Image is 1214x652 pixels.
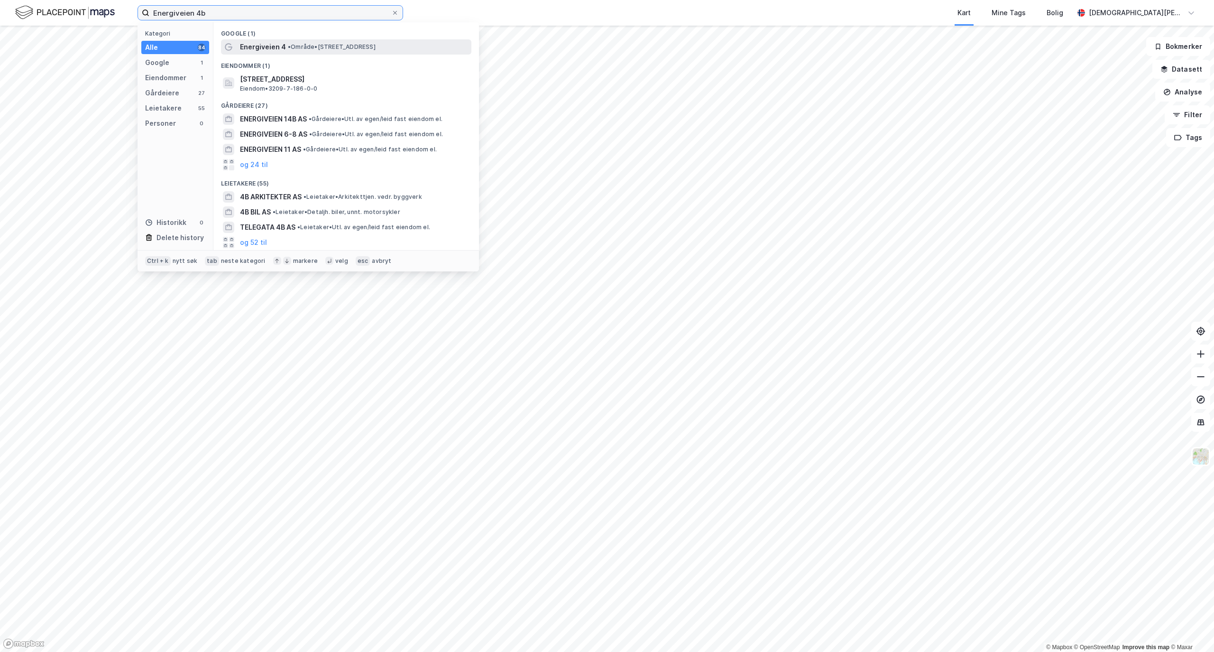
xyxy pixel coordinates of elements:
span: • [303,146,306,153]
button: Datasett [1152,60,1210,79]
div: neste kategori [221,257,266,265]
a: Improve this map [1122,644,1169,651]
div: Bolig [1047,7,1063,19]
div: Delete history [156,232,204,243]
span: Område • [STREET_ADDRESS] [288,43,376,51]
span: 4B BIL AS [240,206,271,218]
span: ENERGIVEIEN 6-8 AS [240,129,307,140]
span: • [273,208,276,215]
div: tab [205,256,219,266]
div: 0 [198,120,205,127]
span: Leietaker • Utl. av egen/leid fast eiendom el. [297,224,430,231]
div: markere [293,257,318,265]
div: Leietakere [145,102,182,114]
span: ENERGIVEIEN 11 AS [240,144,301,155]
span: Gårdeiere • Utl. av egen/leid fast eiendom el. [303,146,437,153]
div: Kontrollprogram for chat [1167,606,1214,652]
div: Eiendommer (1) [213,55,479,72]
span: Energiveien 4 [240,41,286,53]
div: 1 [198,74,205,82]
span: Leietaker • Detaljh. biler, unnt. motorsykler [273,208,400,216]
a: Mapbox [1046,644,1072,651]
span: [STREET_ADDRESS] [240,74,468,85]
div: Leietakere (55) [213,172,479,189]
button: og 24 til [240,159,268,170]
div: Historikk [145,217,186,228]
div: Ctrl + k [145,256,171,266]
button: Filter [1165,105,1210,124]
div: velg [335,257,348,265]
span: TELEGATA 4B AS [240,222,295,233]
div: Eiendommer [145,72,186,84]
span: 4B ARKITEKTER AS [240,191,302,203]
span: • [297,224,300,231]
button: Analyse [1155,83,1210,102]
span: • [303,193,306,200]
div: Google [145,57,169,68]
div: Mine Tags [992,7,1026,19]
input: Søk på adresse, matrikkel, gårdeiere, leietakere eller personer [149,6,391,20]
span: • [288,43,291,50]
div: Kart [957,7,971,19]
div: nytt søk [173,257,198,265]
span: Gårdeiere • Utl. av egen/leid fast eiendom el. [309,130,443,138]
span: • [309,130,312,138]
button: Bokmerker [1146,37,1210,56]
span: • [309,115,312,122]
div: 27 [198,89,205,97]
div: Gårdeiere [145,87,179,99]
div: Gårdeiere (27) [213,94,479,112]
div: 84 [198,44,205,51]
div: 0 [198,219,205,226]
a: OpenStreetMap [1074,644,1120,651]
div: Personer [145,118,176,129]
div: Alle [145,42,158,53]
div: 1 [198,59,205,66]
button: og 52 til [240,237,267,248]
div: esc [356,256,370,266]
a: Mapbox homepage [3,638,45,649]
div: 55 [198,104,205,112]
span: Leietaker • Arkitekttjen. vedr. byggverk [303,193,422,201]
div: Kategori [145,30,209,37]
iframe: Chat Widget [1167,606,1214,652]
div: avbryt [372,257,391,265]
div: Google (1) [213,22,479,39]
span: Eiendom • 3209-7-186-0-0 [240,85,317,93]
span: ENERGIVEIEN 14B AS [240,113,307,125]
div: [DEMOGRAPHIC_DATA][PERSON_NAME] [1089,7,1184,19]
img: logo.f888ab2527a4732fd821a326f86c7f29.svg [15,4,115,21]
span: Gårdeiere • Utl. av egen/leid fast eiendom el. [309,115,442,123]
button: Tags [1166,128,1210,147]
img: Z [1192,447,1210,466]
